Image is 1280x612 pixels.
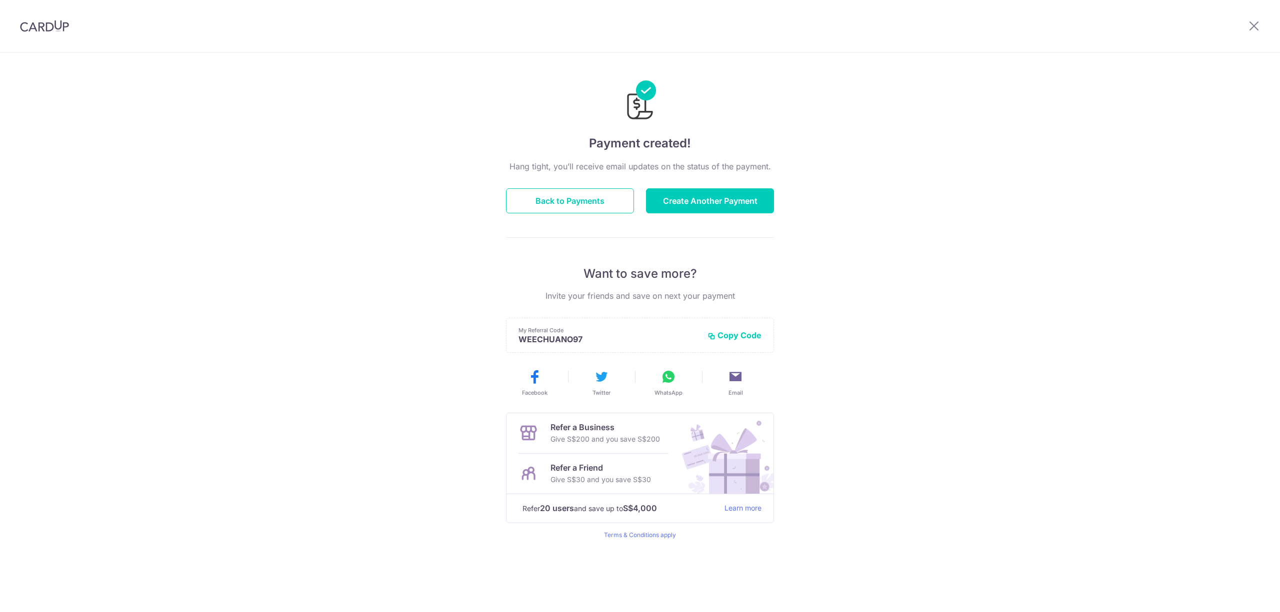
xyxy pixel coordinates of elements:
[706,369,765,397] button: Email
[654,389,682,397] span: WhatsApp
[506,290,774,302] p: Invite your friends and save on next your payment
[518,326,699,334] p: My Referral Code
[550,474,651,486] p: Give S$30 and you save S$30
[728,389,743,397] span: Email
[646,188,774,213] button: Create Another Payment
[506,266,774,282] p: Want to save more?
[506,134,774,152] h4: Payment created!
[506,188,634,213] button: Back to Payments
[506,160,774,172] p: Hang tight, you’ll receive email updates on the status of the payment.
[550,462,651,474] p: Refer a Friend
[592,389,610,397] span: Twitter
[672,413,773,494] img: Refer
[604,531,676,539] a: Terms & Conditions apply
[707,330,761,340] button: Copy Code
[518,334,699,344] p: WEECHUANO97
[522,389,547,397] span: Facebook
[20,20,69,32] img: CardUp
[550,433,660,445] p: Give S$200 and you save S$200
[724,502,761,515] a: Learn more
[540,502,574,514] strong: 20 users
[639,369,698,397] button: WhatsApp
[550,421,660,433] p: Refer a Business
[572,369,631,397] button: Twitter
[505,369,564,397] button: Facebook
[623,502,657,514] strong: S$4,000
[624,80,656,122] img: Payments
[522,502,716,515] p: Refer and save up to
